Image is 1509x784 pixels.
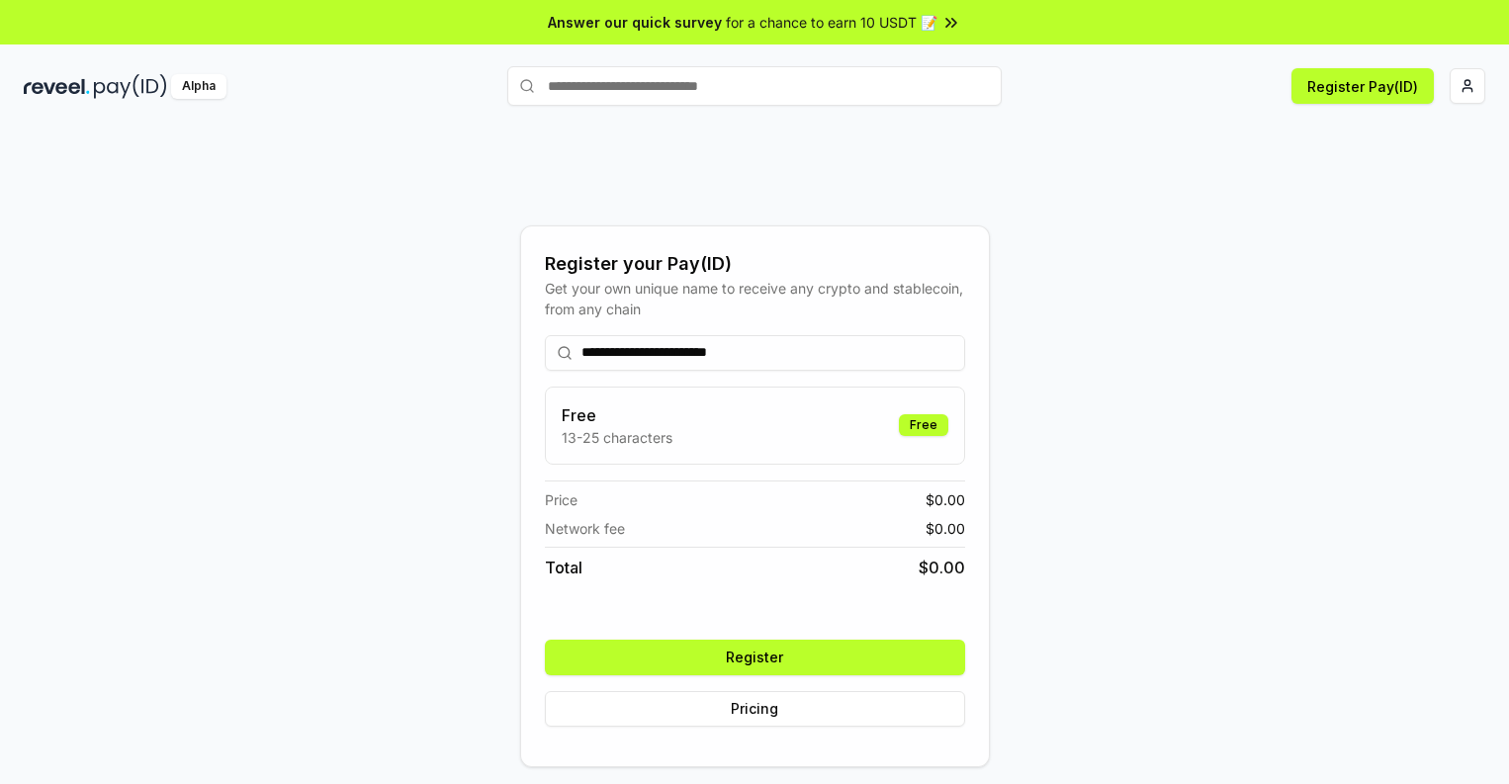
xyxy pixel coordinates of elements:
[548,12,722,33] span: Answer our quick survey
[926,518,965,539] span: $ 0.00
[562,403,672,427] h3: Free
[562,427,672,448] p: 13-25 characters
[545,278,965,319] div: Get your own unique name to receive any crypto and stablecoin, from any chain
[545,556,582,579] span: Total
[94,74,167,99] img: pay_id
[1291,68,1434,104] button: Register Pay(ID)
[926,489,965,510] span: $ 0.00
[24,74,90,99] img: reveel_dark
[919,556,965,579] span: $ 0.00
[726,12,937,33] span: for a chance to earn 10 USDT 📝
[545,691,965,727] button: Pricing
[545,518,625,539] span: Network fee
[899,414,948,436] div: Free
[545,640,965,675] button: Register
[545,489,577,510] span: Price
[545,250,965,278] div: Register your Pay(ID)
[171,74,226,99] div: Alpha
